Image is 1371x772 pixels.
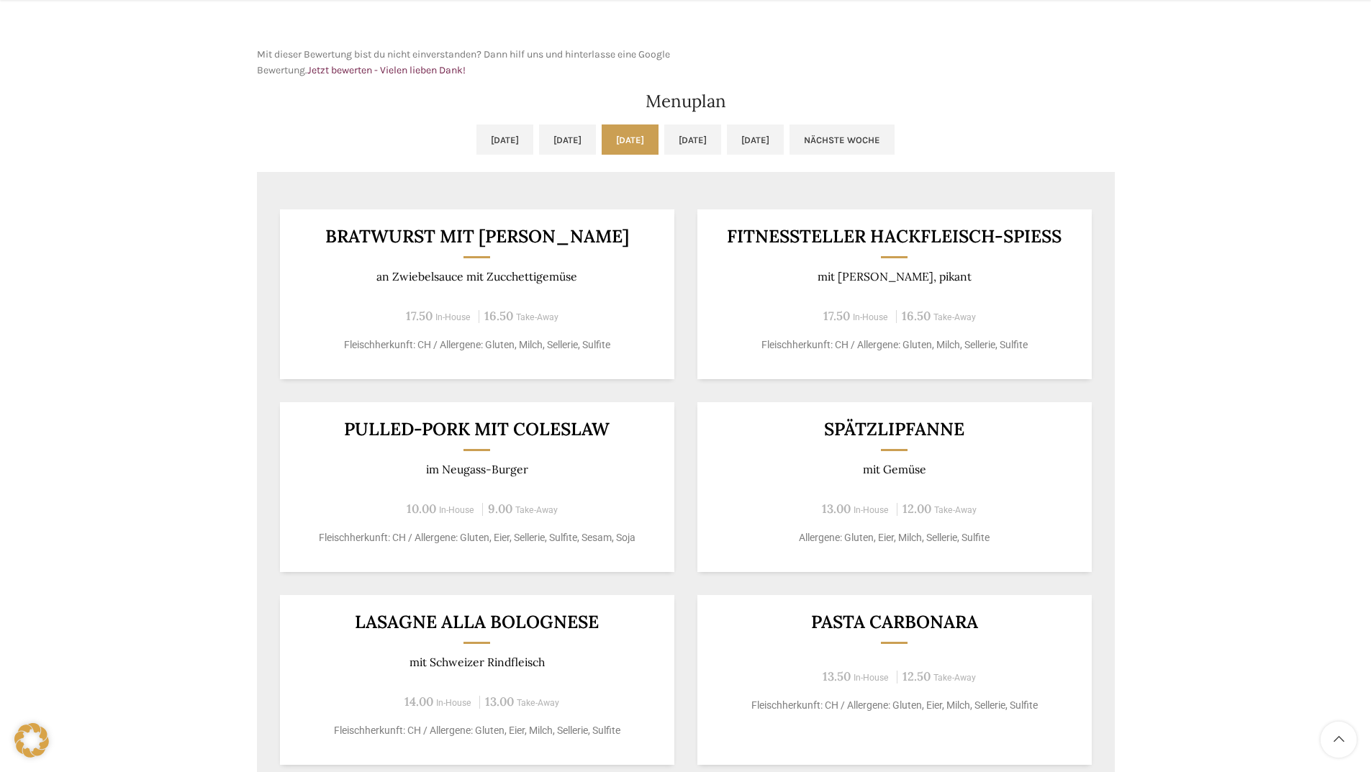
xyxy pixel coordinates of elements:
span: In-House [853,312,888,322]
span: 16.50 [902,308,931,324]
span: 9.00 [488,501,512,517]
p: Fleischherkunft: CH / Allergene: Gluten, Milch, Sellerie, Sulfite [297,337,656,353]
span: 14.00 [404,694,433,709]
span: Take-Away [515,505,558,515]
h3: Fitnessteller Hackfleisch-Spiess [715,227,1074,245]
span: Take-Away [933,312,976,322]
span: 10.00 [407,501,436,517]
p: Mit dieser Bewertung bist du nicht einverstanden? Dann hilf uns und hinterlasse eine Google Bewer... [257,47,679,79]
a: Jetzt bewerten - Vielen lieben Dank! [307,64,466,76]
p: Fleischherkunft: CH / Allergene: Gluten, Milch, Sellerie, Sulfite [715,337,1074,353]
span: In-House [854,673,889,683]
p: an Zwiebelsauce mit Zucchettigemüse [297,270,656,283]
a: [DATE] [727,124,784,155]
span: 16.50 [484,308,513,324]
span: 13.50 [823,668,851,684]
h3: Bratwurst mit [PERSON_NAME] [297,227,656,245]
span: In-House [854,505,889,515]
a: [DATE] [476,124,533,155]
h3: Pulled-Pork mit Coleslaw [297,420,656,438]
span: In-House [439,505,474,515]
p: mit Schweizer Rindfleisch [297,655,656,669]
h3: Pasta Carbonara [715,613,1074,631]
a: Nächste Woche [789,124,895,155]
span: 17.50 [406,308,433,324]
span: 13.00 [485,694,514,709]
p: mit [PERSON_NAME], pikant [715,270,1074,283]
span: 17.50 [823,308,850,324]
p: im Neugass-Burger [297,463,656,476]
span: 13.00 [822,501,851,517]
p: Fleischherkunft: CH / Allergene: Gluten, Eier, Milch, Sellerie, Sulfite [297,723,656,738]
h2: Menuplan [257,93,1115,110]
a: [DATE] [664,124,721,155]
span: Take-Away [516,312,558,322]
span: In-House [435,312,471,322]
p: mit Gemüse [715,463,1074,476]
h3: Lasagne alla Bolognese [297,613,656,631]
h3: Spätzlipfanne [715,420,1074,438]
a: [DATE] [539,124,596,155]
span: Take-Away [934,505,977,515]
span: In-House [436,698,471,708]
p: Fleischherkunft: CH / Allergene: Gluten, Eier, Sellerie, Sulfite, Sesam, Soja [297,530,656,545]
span: Take-Away [933,673,976,683]
a: [DATE] [602,124,659,155]
span: 12.50 [902,668,931,684]
p: Fleischherkunft: CH / Allergene: Gluten, Eier, Milch, Sellerie, Sulfite [715,698,1074,713]
span: 12.00 [902,501,931,517]
span: Take-Away [517,698,559,708]
a: Scroll to top button [1321,722,1357,758]
p: Allergene: Gluten, Eier, Milch, Sellerie, Sulfite [715,530,1074,545]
